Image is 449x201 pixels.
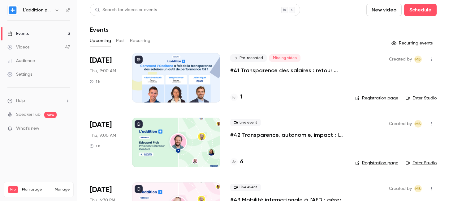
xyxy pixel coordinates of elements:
[63,126,70,132] iframe: Noticeable Trigger
[90,79,100,84] div: 1 h
[415,120,421,128] span: MB
[16,111,41,118] a: SpeakerHub
[355,160,398,166] a: Registration page
[22,187,51,192] span: Plan usage
[90,56,112,65] span: [DATE]
[16,98,25,104] span: Help
[414,185,422,192] span: Mylène BELLANGER
[90,118,122,167] div: Nov 6 Thu, 9:00 AM (Europe/Paris)
[116,36,125,46] button: Past
[404,4,437,16] button: Schedule
[7,44,29,50] div: Videos
[44,112,57,118] span: new
[389,185,412,192] span: Created by
[90,36,111,46] button: Upcoming
[415,56,421,63] span: MB
[389,38,437,48] button: Recurring events
[355,95,398,101] a: Registration page
[414,56,422,63] span: Mylène BELLANGER
[55,187,70,192] a: Manage
[406,95,437,101] a: Enter Studio
[389,56,412,63] span: Created by
[414,120,422,128] span: Mylène BELLANGER
[130,36,151,46] button: Recurring
[415,185,421,192] span: MB
[230,54,267,62] span: Pre-recorded
[8,186,18,193] span: Pro
[7,71,32,77] div: Settings
[90,144,100,149] div: 1 h
[23,7,52,13] h6: L'addition par Epsor
[7,31,29,37] div: Events
[230,158,243,166] a: 6
[7,98,70,104] li: help-dropdown-opener
[16,125,39,132] span: What's new
[8,5,18,15] img: L'addition par Epsor
[90,185,112,195] span: [DATE]
[240,158,243,166] h4: 6
[230,119,261,126] span: Live event
[90,53,122,103] div: Oct 16 Thu, 9:00 AM (Europe/Paris)
[240,93,242,101] h4: 1
[90,68,116,74] span: Thu, 9:00 AM
[90,120,112,130] span: [DATE]
[230,131,345,139] a: #42 Transparence, autonomie, impact : la recette Clinitex
[230,93,242,101] a: 1
[366,4,402,16] button: New video
[230,184,261,191] span: Live event
[406,160,437,166] a: Enter Studio
[7,58,35,64] div: Audience
[90,26,109,33] h1: Events
[95,7,157,13] div: Search for videos or events
[230,67,345,74] a: #41 Transparence des salaires : retour d'expérience de L'Occitane
[389,120,412,128] span: Created by
[90,132,116,139] span: Thu, 9:00 AM
[269,54,300,62] span: Missing video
